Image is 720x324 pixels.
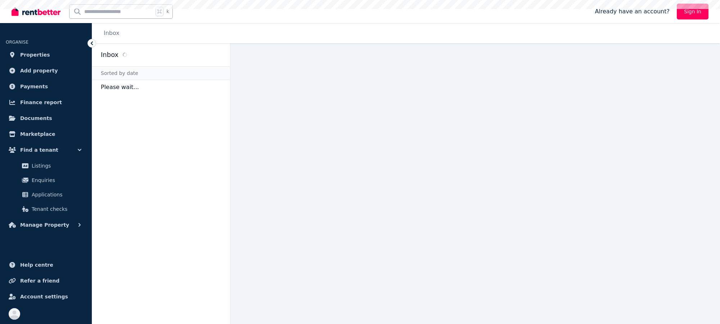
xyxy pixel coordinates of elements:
a: Sign In [677,4,708,19]
span: Enquiries [32,176,80,185]
span: Properties [20,50,50,59]
span: Marketplace [20,130,55,138]
span: Documents [20,114,52,123]
a: Refer a friend [6,274,86,288]
span: ORGANISE [6,40,28,45]
span: Find a tenant [20,146,58,154]
img: RentBetter [12,6,60,17]
h2: Inbox [101,50,118,60]
span: Already have an account? [595,7,670,16]
button: Manage Property [6,218,86,232]
a: Payments [6,79,86,94]
nav: Breadcrumb [92,23,128,43]
span: Refer a friend [20,276,59,285]
a: Account settings [6,289,86,304]
a: Tenant checks [9,202,83,216]
div: Sorted by date [92,66,230,80]
p: Please wait... [92,80,230,94]
a: Marketplace [6,127,86,141]
a: Add property [6,63,86,78]
span: Help centre [20,261,53,269]
span: Listings [32,161,80,170]
button: Find a tenant [6,143,86,157]
span: k [166,9,169,14]
a: Inbox [104,30,120,36]
a: Listings [9,159,83,173]
span: Tenant checks [32,205,80,213]
a: Enquiries [9,173,83,187]
a: Properties [6,48,86,62]
span: Payments [20,82,48,91]
span: Account settings [20,292,68,301]
span: Finance report [20,98,62,107]
a: Finance report [6,95,86,110]
span: Add property [20,66,58,75]
a: Applications [9,187,83,202]
a: Documents [6,111,86,125]
span: Manage Property [20,221,69,229]
span: Applications [32,190,80,199]
a: Help centre [6,258,86,272]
